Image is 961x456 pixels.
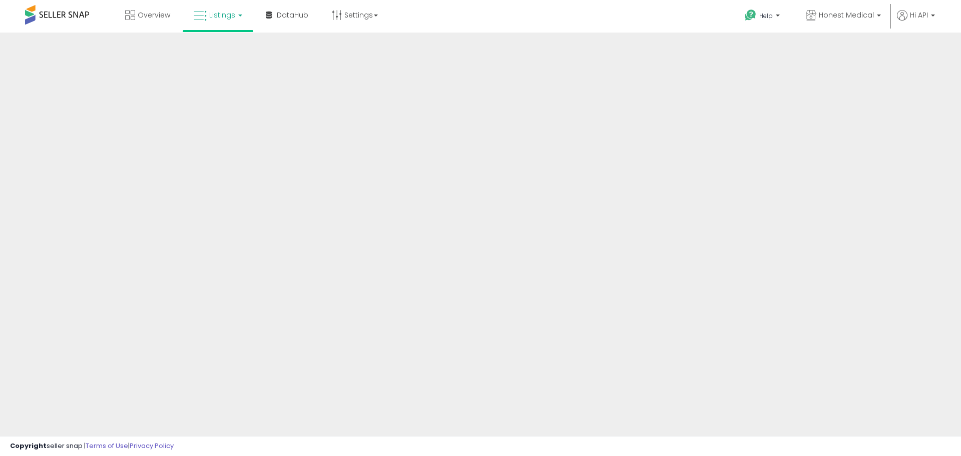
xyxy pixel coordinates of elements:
span: Honest Medical [819,10,874,20]
div: seller snap | | [10,441,174,451]
span: Hi API [910,10,928,20]
span: Overview [138,10,170,20]
span: DataHub [277,10,308,20]
a: Hi API [897,10,935,33]
i: Get Help [744,9,757,22]
a: Terms of Use [86,441,128,450]
span: Help [759,12,773,20]
a: Privacy Policy [130,441,174,450]
strong: Copyright [10,441,47,450]
span: Listings [209,10,235,20]
a: Help [737,2,790,33]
